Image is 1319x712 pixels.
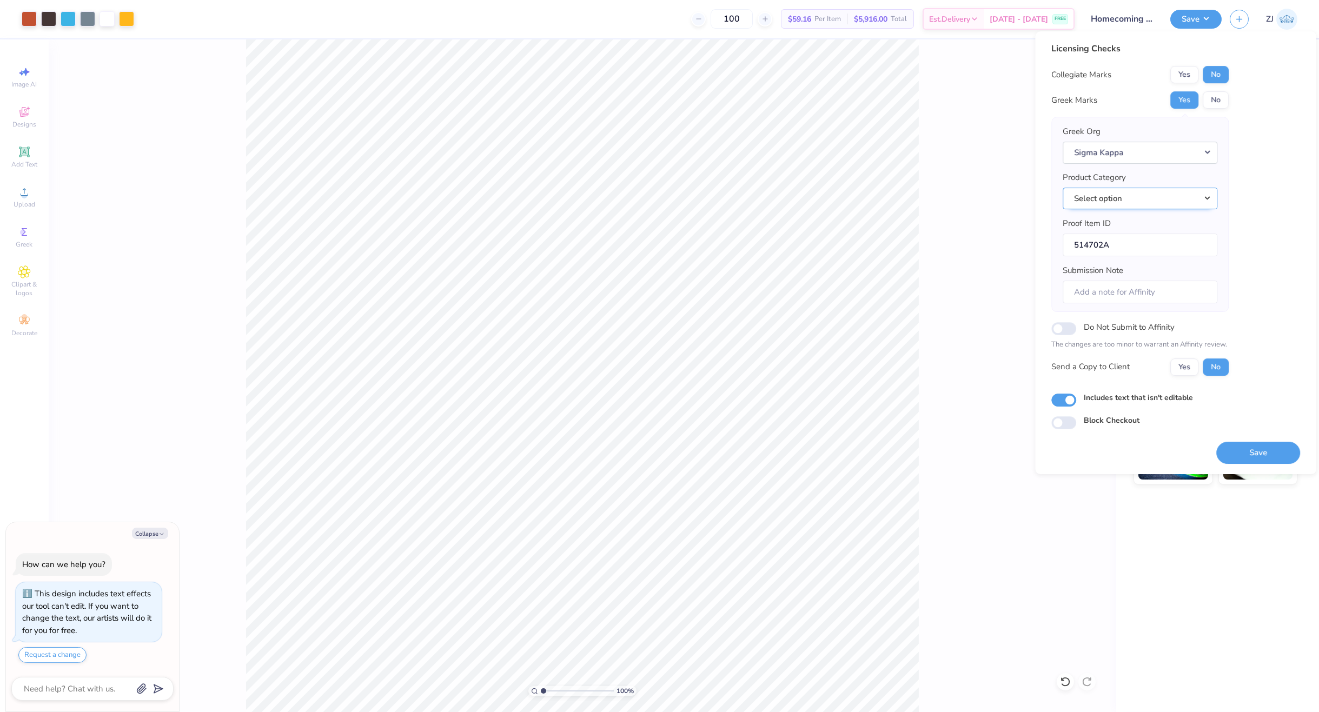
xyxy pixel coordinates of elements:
button: Save [1216,442,1300,464]
span: Decorate [11,329,37,337]
button: No [1203,358,1229,376]
div: Send a Copy to Client [1051,361,1130,373]
span: Designs [12,120,36,129]
span: Total [891,14,907,25]
button: Save [1170,10,1222,29]
div: Licensing Checks [1051,42,1229,55]
span: Add Text [11,160,37,169]
span: [DATE] - [DATE] [990,14,1048,25]
div: Collegiate Marks [1051,69,1111,81]
button: Sigma Kappa [1063,142,1217,164]
div: This design includes text effects our tool can't edit. If you want to change the text, our artist... [22,588,151,636]
span: $59.16 [788,14,811,25]
span: $5,916.00 [854,14,887,25]
input: Add a note for Affinity [1063,281,1217,304]
label: Greek Org [1063,125,1101,138]
p: The changes are too minor to warrant an Affinity review. [1051,340,1229,350]
button: No [1203,91,1229,109]
span: 100 % [617,686,634,696]
button: Request a change [18,647,87,663]
img: Zhor Junavee Antocan [1276,9,1297,30]
span: Upload [14,200,35,209]
span: Greek [16,240,33,249]
input: Untitled Design [1083,8,1162,30]
div: Greek Marks [1051,94,1097,107]
button: Yes [1170,91,1198,109]
span: Clipart & logos [5,280,43,297]
button: No [1203,66,1229,83]
input: – – [711,9,753,29]
label: Includes text that isn't editable [1084,392,1193,403]
label: Proof Item ID [1063,217,1111,230]
button: Yes [1170,66,1198,83]
span: Image AI [12,80,37,89]
div: How can we help you? [22,559,105,570]
label: Product Category [1063,171,1126,184]
span: Est. Delivery [929,14,970,25]
label: Block Checkout [1084,415,1139,426]
span: ZJ [1266,13,1274,25]
label: Submission Note [1063,264,1123,277]
button: Collapse [132,528,168,539]
button: Select option [1063,188,1217,210]
span: FREE [1055,15,1066,23]
label: Do Not Submit to Affinity [1084,320,1175,334]
span: Per Item [814,14,841,25]
a: ZJ [1266,9,1297,30]
button: Yes [1170,358,1198,376]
